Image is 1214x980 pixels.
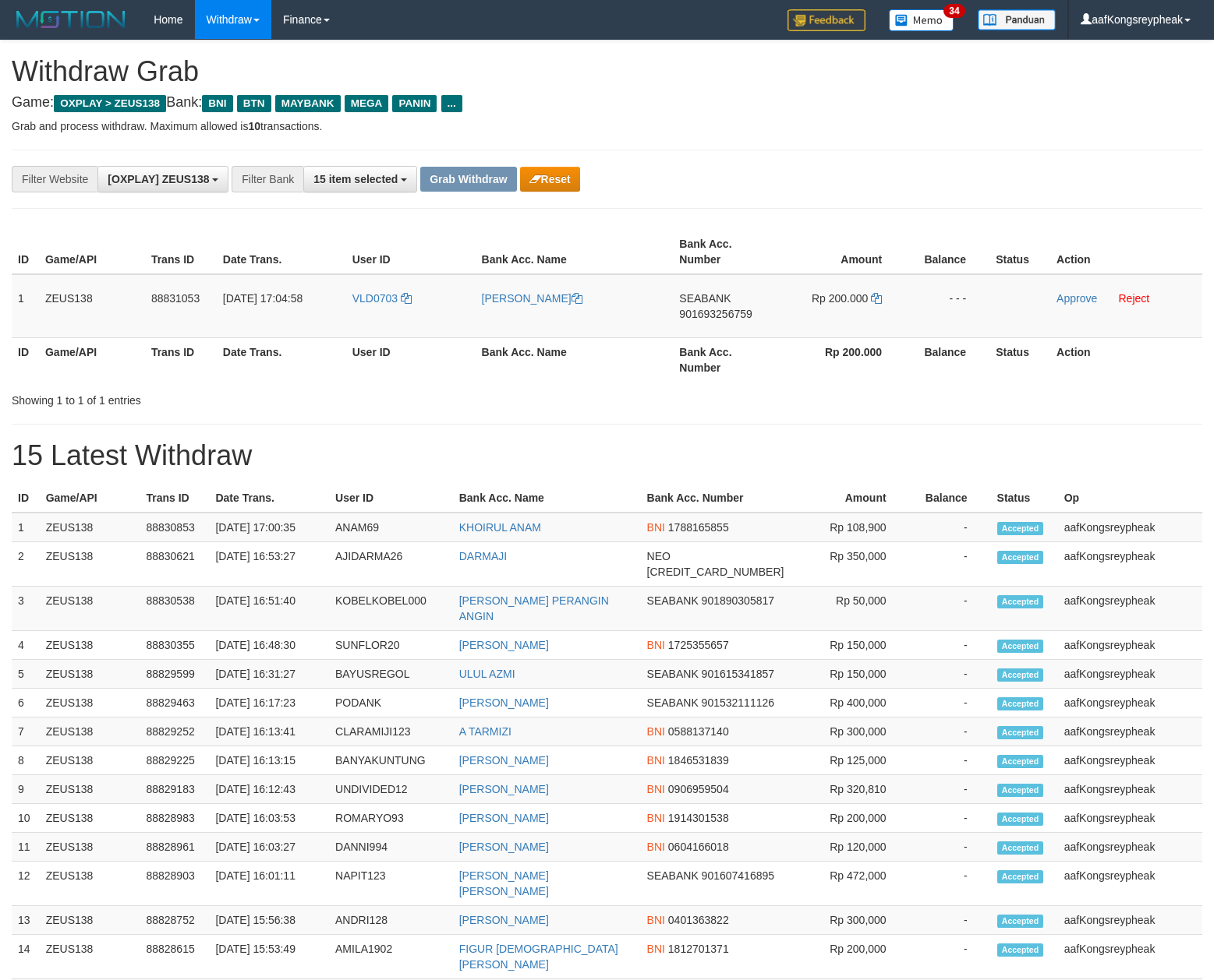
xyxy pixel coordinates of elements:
span: Accepted [997,595,1044,608]
span: MAYBANK [275,95,341,112]
td: [DATE] 16:12:43 [209,775,329,804]
td: 1 [12,513,40,542]
td: Rp 350,000 [790,542,909,587]
td: Rp 125,000 [790,746,909,775]
td: ZEUS138 [40,775,140,804]
th: ID [12,484,40,513]
td: ZEUS138 [40,862,140,906]
td: 9 [12,775,40,804]
span: PANIN [392,95,437,112]
td: aafKongsreypheak [1058,833,1202,862]
a: A TARMIZI [459,725,511,738]
span: Copy 1812701371 to clipboard [668,943,729,955]
span: 15 item selected [313,173,398,185]
td: Rp 120,000 [790,833,909,862]
button: Grab Withdraw [420,167,516,192]
span: Copy 901607416895 to clipboard [702,869,774,882]
span: SEABANK [647,668,699,680]
td: - [910,631,991,660]
td: 4 [12,631,40,660]
th: Trans ID [140,484,209,513]
td: 88829599 [140,660,209,689]
td: 88828752 [140,906,209,935]
span: BNI [647,783,665,795]
p: Grab and process withdraw. Maximum allowed is transactions. [12,118,1202,134]
td: - [910,862,991,906]
td: aafKongsreypheak [1058,631,1202,660]
td: NAPIT123 [329,862,453,906]
a: Approve [1056,292,1097,305]
td: - [910,935,991,979]
td: 1 [12,274,39,338]
th: Balance [905,337,989,382]
td: PODANK [329,689,453,717]
span: Accepted [997,943,1044,957]
td: - [910,833,991,862]
td: aafKongsreypheak [1058,660,1202,689]
span: Copy 1725355657 to clipboard [668,639,729,651]
td: 88830355 [140,631,209,660]
span: Accepted [997,640,1044,653]
span: BNI [202,95,232,112]
span: SEABANK [647,869,699,882]
td: aafKongsreypheak [1058,587,1202,631]
a: [PERSON_NAME] [459,783,549,795]
td: SUNFLOR20 [329,631,453,660]
td: ZEUS138 [40,660,140,689]
td: AJIDARMA26 [329,542,453,587]
th: Bank Acc. Number [641,484,791,513]
td: - [910,513,991,542]
td: ZEUS138 [40,513,140,542]
span: BNI [647,943,665,955]
td: 12 [12,862,40,906]
a: DARMAJI [459,550,507,562]
td: [DATE] 16:03:27 [209,833,329,862]
img: panduan.png [978,9,1056,30]
span: Copy 1788165855 to clipboard [668,521,729,534]
td: Rp 320,810 [790,775,909,804]
div: Filter Website [12,166,97,192]
td: [DATE] 16:03:53 [209,804,329,833]
td: 88830621 [140,542,209,587]
td: ZEUS138 [40,689,140,717]
span: Accepted [997,697,1044,710]
span: SEABANK [647,696,699,709]
td: 88829225 [140,746,209,775]
a: Reject [1119,292,1150,305]
h4: Game: Bank: [12,95,1202,111]
td: aafKongsreypheak [1058,542,1202,587]
td: ZEUS138 [40,804,140,833]
td: Rp 108,900 [790,513,909,542]
td: [DATE] 16:48:30 [209,631,329,660]
td: ZEUS138 [40,935,140,979]
td: 10 [12,804,40,833]
span: VLD0703 [352,292,398,305]
a: [PERSON_NAME] [459,914,549,926]
td: ROMARYO93 [329,804,453,833]
a: [PERSON_NAME] [459,639,549,651]
a: [PERSON_NAME] [482,292,582,305]
a: [PERSON_NAME] [459,812,549,824]
td: BAYUSREGOL [329,660,453,689]
span: BTN [237,95,271,112]
td: Rp 200,000 [790,804,909,833]
th: Status [989,230,1050,274]
span: Copy 1846531839 to clipboard [668,754,729,767]
td: ZEUS138 [40,542,140,587]
td: [DATE] 16:01:11 [209,862,329,906]
span: Accepted [997,755,1044,768]
th: User ID [346,230,476,274]
span: 34 [943,4,964,18]
th: User ID [329,484,453,513]
th: Balance [905,230,989,274]
a: KHOIRUL ANAM [459,521,541,534]
td: aafKongsreypheak [1058,717,1202,746]
th: ID [12,337,39,382]
span: 88831053 [151,292,200,305]
td: - [910,906,991,935]
th: Game/API [39,230,145,274]
a: ULUL AZMI [459,668,515,680]
td: 88828983 [140,804,209,833]
td: DANNI994 [329,833,453,862]
span: Copy 901532111126 to clipboard [702,696,774,709]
